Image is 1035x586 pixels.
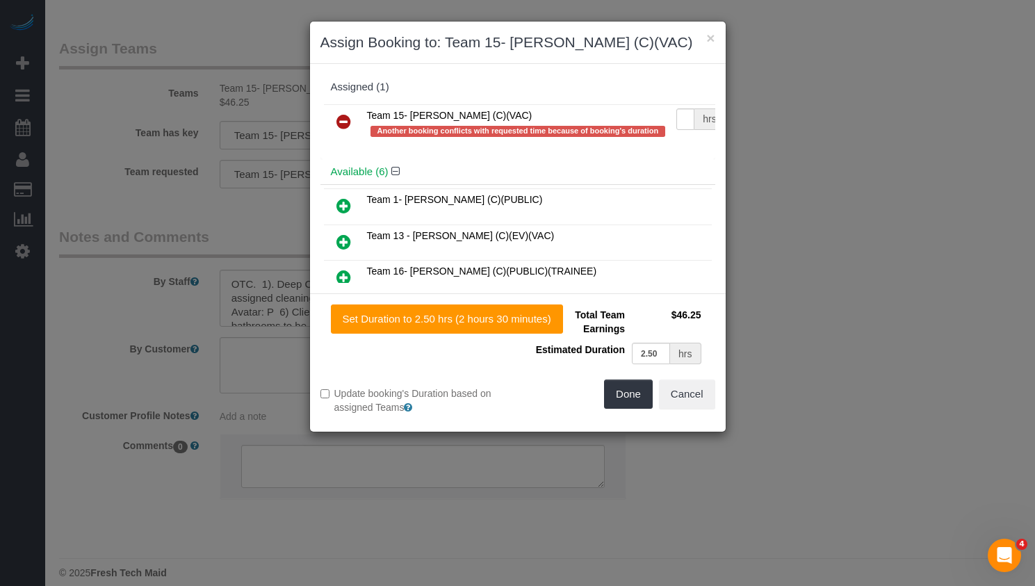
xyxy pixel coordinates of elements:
h3: Assign Booking to: Team 15- [PERSON_NAME] (C)(VAC) [320,32,715,53]
iframe: Intercom live chat [988,539,1021,572]
input: Update booking's Duration based on assigned Teams [320,389,329,398]
span: Team 16- [PERSON_NAME] (C)(PUBLIC)(TRAINEE) [367,266,597,277]
button: × [706,31,715,45]
h4: Available (6) [331,166,705,178]
span: Another booking conflicts with requested time because of booking's duration [370,126,666,137]
label: Update booking's Duration based on assigned Teams [320,386,507,414]
div: hrs [694,108,725,130]
span: Estimated Duration [536,344,625,355]
div: hrs [670,343,701,364]
span: Team 1- [PERSON_NAME] (C)(PUBLIC) [367,194,543,205]
button: Cancel [659,380,715,409]
span: 4 [1016,539,1027,550]
button: Set Duration to 2.50 hrs (2 hours 30 minutes) [331,304,563,334]
td: $46.25 [628,304,705,339]
div: Assigned (1) [331,81,705,93]
td: Total Team Earnings [528,304,628,339]
span: Team 15- [PERSON_NAME] (C)(VAC) [367,110,532,121]
button: Done [604,380,653,409]
span: Team 13 - [PERSON_NAME] (C)(EV)(VAC) [367,230,555,241]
